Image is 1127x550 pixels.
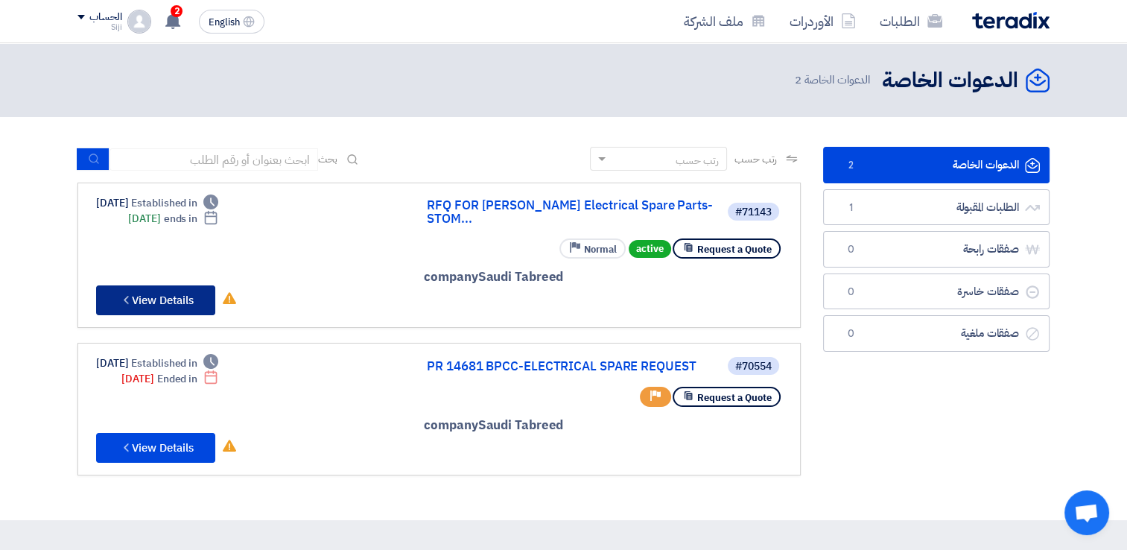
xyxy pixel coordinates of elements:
[77,23,121,31] div: Siji
[778,4,868,39] a: الأوردرات
[1064,490,1109,535] a: Open chat
[961,325,1019,341] font: صفقات ملغية
[823,231,1050,268] a: صفقات رابحة0
[676,153,719,168] div: رتب حسب
[131,355,197,371] span: Established in
[794,72,870,88] font: الدعوات الخاصة
[823,274,1050,310] a: صفقات خاسرة0
[842,242,860,257] span: 0
[424,268,563,286] font: Saudi Tabreed
[424,416,477,434] span: company
[823,147,1050,183] a: الدعوات الخاصة2
[584,242,617,256] span: Normal
[868,4,954,39] a: الطلبات
[96,195,128,211] font: [DATE]
[427,360,725,373] a: PR 14681 BPCC-ELECTRICAL SPARE REQUEST
[842,285,860,300] span: 0
[164,211,197,227] span: ends in
[424,416,563,434] font: Saudi Tabreed
[880,11,920,31] font: الطلبات
[735,361,772,372] div: #70554
[318,151,337,167] span: بحث
[128,211,160,227] font: [DATE]
[96,355,128,371] font: [DATE]
[794,72,801,88] span: 2
[842,200,860,215] span: 1
[132,440,194,456] font: View Details
[121,371,153,387] font: [DATE]
[823,315,1050,352] a: صفقات ملغية0
[132,292,194,309] font: View Details
[171,5,182,17] span: 2
[131,195,197,211] span: Established in
[882,66,1018,95] h2: الدعوات الخاصة
[957,283,1019,300] font: صفقات خاسرة
[956,199,1019,215] font: الطلبات المقبولة
[684,11,743,31] font: ملف الشركة
[96,433,215,463] button: View Details
[735,207,772,218] div: #71143
[952,157,1019,173] font: الدعوات الخاصة
[424,268,477,286] span: company
[157,371,197,387] span: Ended in
[629,240,671,258] span: active
[89,11,121,24] div: الحساب
[199,10,264,34] button: English
[127,10,151,34] img: profile_test.png
[427,199,725,226] a: RFQ FOR [PERSON_NAME] Electrical Spare Parts-STOM...
[972,12,1050,29] img: Teradix logo
[963,241,1019,257] font: صفقات رابحة
[697,242,772,256] span: Request a Quote
[96,285,215,315] button: View Details
[842,326,860,341] span: 0
[842,158,860,173] span: 2
[823,189,1050,226] a: الطلبات المقبولة1
[790,11,834,31] font: الأوردرات
[209,17,240,28] span: English
[109,148,318,171] input: ابحث بعنوان أو رقم الطلب
[734,151,777,167] span: رتب حسب
[697,391,772,405] span: Request a Quote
